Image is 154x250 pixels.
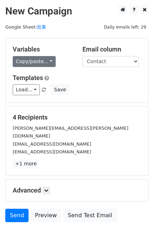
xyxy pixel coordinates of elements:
small: [PERSON_NAME][EMAIL_ADDRESS][PERSON_NAME][DOMAIN_NAME] [13,126,128,139]
a: Send [5,209,29,222]
h5: Email column [82,45,142,53]
span: Daily emails left: 29 [101,23,149,31]
a: Templates [13,74,43,81]
a: +1 more [13,159,39,168]
a: Load... [13,84,40,95]
h5: 4 Recipients [13,114,141,121]
a: Preview [30,209,61,222]
h2: New Campaign [5,5,149,17]
iframe: Chat Widget [119,216,154,250]
a: 批量 [37,24,46,30]
small: [EMAIL_ADDRESS][DOMAIN_NAME] [13,149,91,154]
small: Google Sheet: [5,24,46,30]
h5: Variables [13,45,72,53]
a: Daily emails left: 29 [101,24,149,30]
a: Send Test Email [63,209,117,222]
h5: Advanced [13,187,141,194]
a: Copy/paste... [13,56,56,67]
button: Save [51,84,69,95]
small: [EMAIL_ADDRESS][DOMAIN_NAME] [13,141,91,147]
